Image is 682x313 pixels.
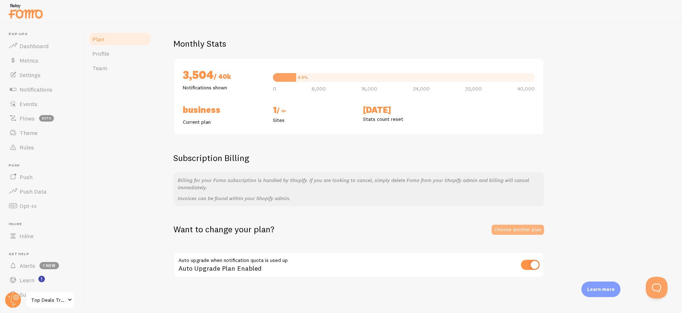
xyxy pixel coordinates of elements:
span: Push [9,163,79,168]
span: Learn [20,276,34,284]
span: Settings [20,71,41,79]
span: Team [92,64,107,72]
h2: Want to change your plan? [173,224,274,235]
a: Settings [4,68,79,82]
a: Inline [4,229,79,243]
p: Sites [273,117,354,124]
span: / ∞ [277,106,286,115]
p: Notifications shown [183,84,264,91]
div: 8.8% [298,75,308,80]
a: Alerts 1 new [4,258,79,273]
span: 1 new [39,262,59,269]
span: 24,000 [413,86,430,91]
a: Push Data [4,184,79,199]
a: Theme [4,126,79,140]
h2: Subscription Billing [173,152,544,164]
span: Plan [92,35,104,43]
a: Dashboard [4,39,79,53]
a: Metrics [4,53,79,68]
span: 0 [273,86,276,91]
span: Notifications [20,86,52,93]
span: Theme [20,129,38,136]
span: Push Data [20,188,47,195]
span: Top Deals Trend [31,296,66,304]
a: Profile [88,46,151,61]
iframe: Help Scout Beacon - Open [646,277,668,299]
span: Support [20,291,41,298]
a: Choose another plan [492,225,544,235]
h2: [DATE] [363,104,445,115]
h2: 3,504 [183,67,264,84]
div: Learn more [581,282,620,297]
a: Team [88,61,151,75]
span: Dashboard [20,42,49,50]
a: Flows beta [4,111,79,126]
span: 40,000 [517,86,535,91]
span: 8,000 [312,86,326,91]
span: Profile [92,50,109,57]
span: Inline [20,232,34,240]
a: Rules [4,140,79,155]
p: Stats count reset [363,115,445,123]
span: Flows [20,115,35,122]
span: beta [39,115,54,122]
span: Metrics [20,57,38,64]
p: Invoices can be found within your Shopify admin. [178,195,540,202]
span: 16,000 [361,86,377,91]
span: 32,000 [465,86,482,91]
a: Events [4,97,79,111]
img: fomo-relay-logo-orange.svg [8,2,44,20]
span: Get Help [9,252,79,257]
span: Push [20,173,33,181]
a: Opt-In [4,199,79,213]
a: Top Deals Trend [26,291,75,309]
h2: Monthly Stats [173,38,665,49]
span: Pop-ups [9,32,79,37]
a: Plan [88,32,151,46]
p: Billing for your Fomo subscription is handled by Shopify. If you are looking to cancel, simply de... [178,177,540,191]
span: Alerts [20,262,35,269]
span: Rules [20,144,34,151]
span: Events [20,100,37,107]
span: Inline [9,222,79,227]
div: Auto Upgrade Plan Enabled [173,252,544,279]
span: Opt-In [20,202,37,210]
p: Learn more [587,286,615,293]
h2: 1 [273,104,354,117]
a: Push [4,170,79,184]
a: Notifications [4,82,79,97]
span: / 40k [214,72,231,81]
a: Learn [4,273,79,287]
p: Current plan [183,118,264,126]
h2: Business [183,104,264,115]
svg: <p>Watch New Feature Tutorials!</p> [38,276,45,282]
a: Support [4,287,79,302]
